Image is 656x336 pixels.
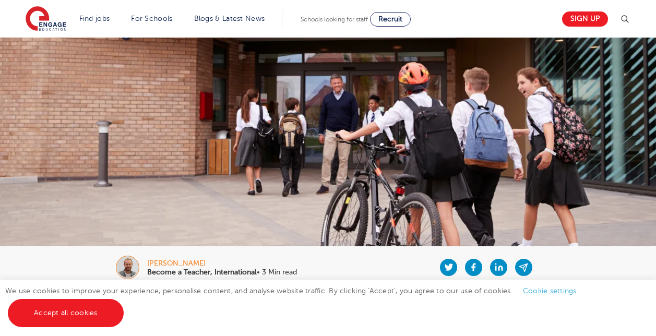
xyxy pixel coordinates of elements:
b: Become a Teacher, International [147,268,257,276]
span: Schools looking for staff [301,16,368,23]
a: Cookie settings [523,287,577,295]
span: Recruit [378,15,402,23]
a: Sign up [562,11,608,27]
span: We use cookies to improve your experience, personalise content, and analyse website traffic. By c... [5,287,587,317]
a: Accept all cookies [8,299,124,327]
a: Blogs & Latest News [194,15,265,22]
a: For Schools [131,15,172,22]
a: Recruit [370,12,411,27]
a: Find jobs [79,15,110,22]
p: • 3 Min read [147,269,297,276]
img: Engage Education [26,6,66,32]
div: [PERSON_NAME] [147,260,297,267]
